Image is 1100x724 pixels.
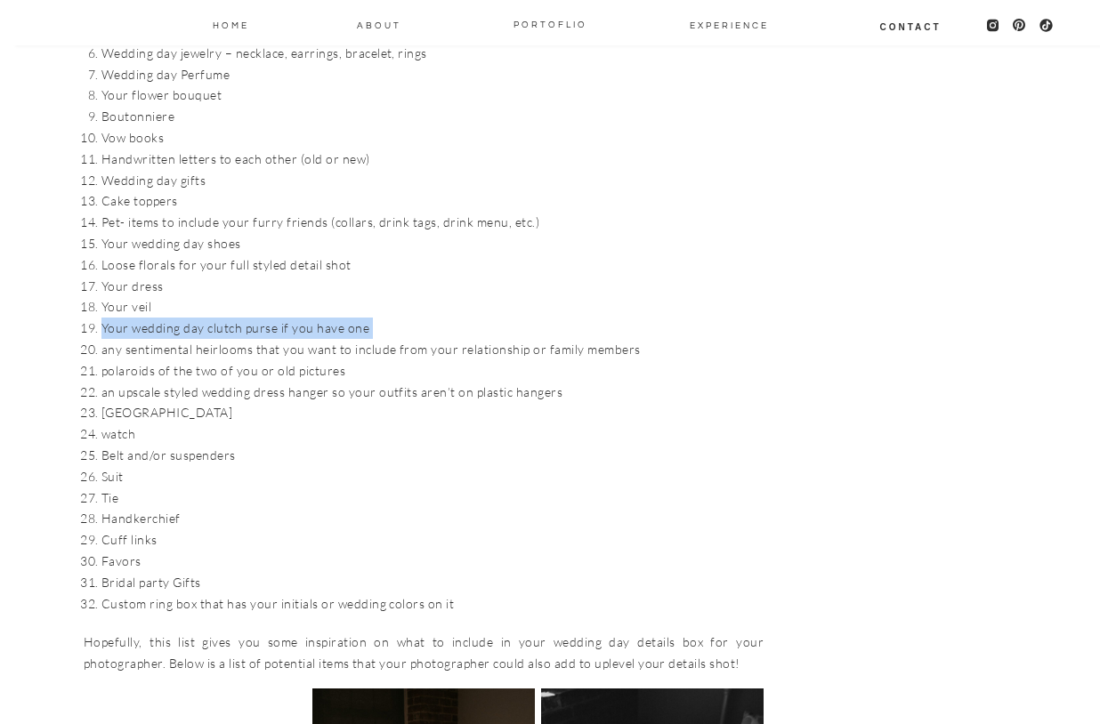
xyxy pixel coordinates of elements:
[101,402,764,423] li: [GEOGRAPHIC_DATA]
[101,254,764,276] li: Loose florals for your full styled detail shot
[101,423,764,445] li: watch
[690,17,755,31] a: EXPERIENCE
[101,43,764,64] li: Wedding day jewelry – necklace, earrings, bracelet, rings
[211,17,250,31] a: Home
[101,466,764,487] li: Suit
[356,17,402,31] a: About
[101,127,764,149] li: Vow books
[101,360,764,382] li: polaroids of the two of you or old pictures
[506,16,594,30] a: PORTOFLIO
[101,318,764,339] li: Your wedding day clutch purse if you have one
[101,106,764,127] li: Boutonniere
[878,19,942,33] a: Contact
[101,445,764,466] li: Belt and/or suspenders
[101,212,764,233] li: Pet- items to include your furry friends (collars, drink tags, drink menu, etc.)
[101,296,764,318] li: Your veil
[101,170,764,191] li: Wedding day gifts
[84,631,764,674] p: Hopefully, this list gives you some inspiration on what to include in your wedding day details bo...
[101,84,764,106] li: Your flower bouquet
[101,276,764,297] li: Your dress
[101,508,764,529] li: Handkerchief
[101,572,764,593] li: Bridal party Gifts
[101,382,764,403] li: an upscale styled wedding dress hanger so your outfits aren’t on plastic hangers
[101,529,764,551] li: Cuff links
[101,551,764,572] li: Favors
[101,339,764,360] li: any sentimental heirlooms that you want to include from your relationship or family members
[101,487,764,509] li: Tie
[101,149,764,170] li: Handwritten letters to each other (old or new)
[101,64,764,85] li: Wedding day Perfume
[101,593,764,615] li: Custom ring box that has your initials or wedding colors on it
[101,233,764,254] li: Your wedding day shoes
[101,190,764,212] li: Cake toppers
